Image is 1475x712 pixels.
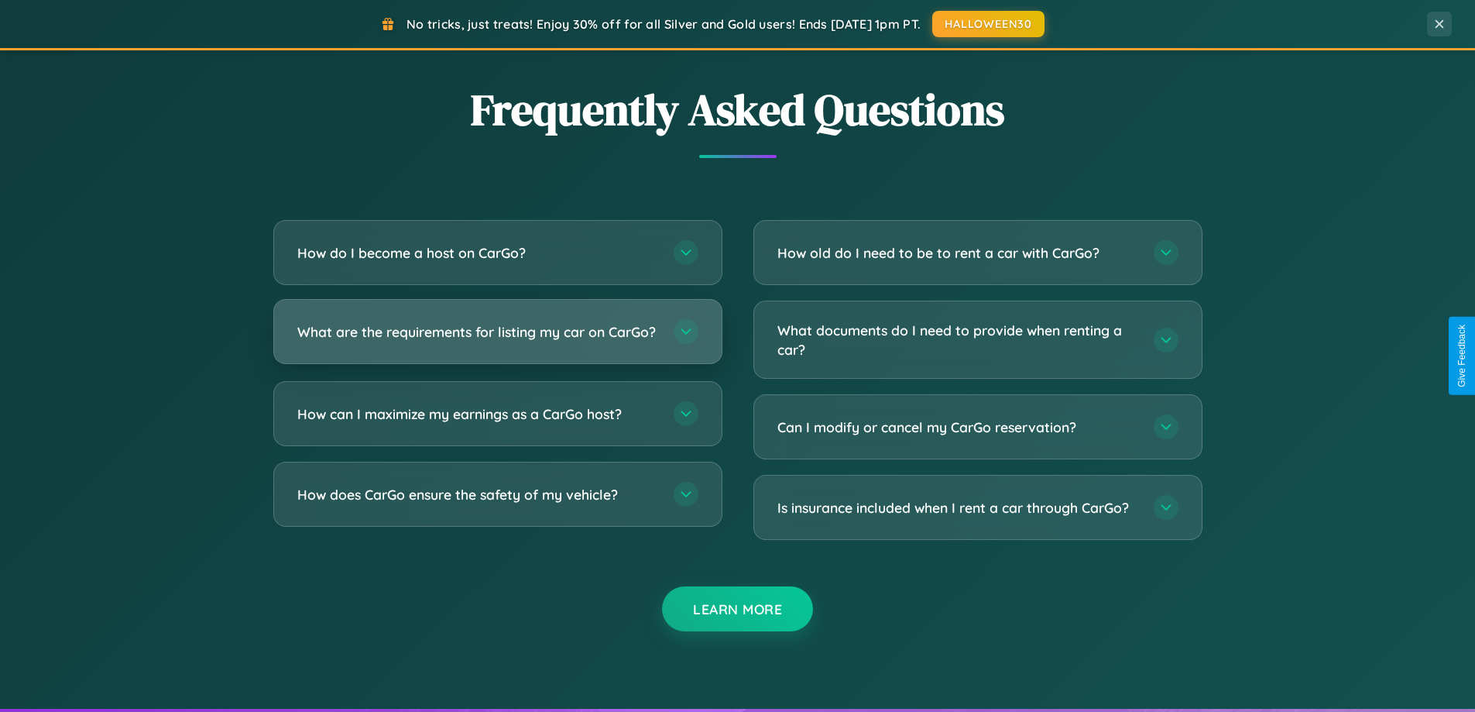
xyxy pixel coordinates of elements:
[297,243,658,263] h3: How do I become a host on CarGo?
[777,243,1138,263] h3: How old do I need to be to rent a car with CarGo?
[662,586,813,631] button: Learn More
[932,11,1045,37] button: HALLOWEEN30
[777,498,1138,518] h3: Is insurance included when I rent a car through CarGo?
[297,485,658,504] h3: How does CarGo ensure the safety of my vehicle?
[297,322,658,342] h3: What are the requirements for listing my car on CarGo?
[273,80,1202,139] h2: Frequently Asked Questions
[406,16,921,32] span: No tricks, just treats! Enjoy 30% off for all Silver and Gold users! Ends [DATE] 1pm PT.
[1456,325,1467,387] div: Give Feedback
[777,321,1138,359] h3: What documents do I need to provide when renting a car?
[297,404,658,424] h3: How can I maximize my earnings as a CarGo host?
[777,418,1138,437] h3: Can I modify or cancel my CarGo reservation?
